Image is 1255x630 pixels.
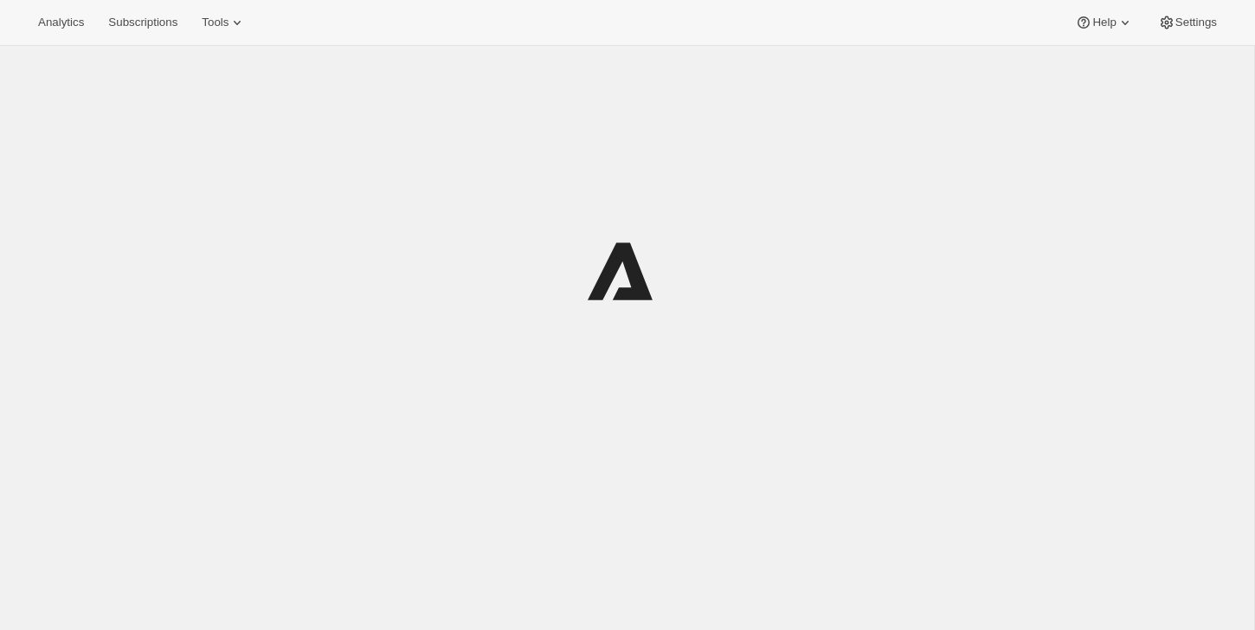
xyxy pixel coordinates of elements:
[1175,16,1217,29] span: Settings
[1148,10,1227,35] button: Settings
[1065,10,1143,35] button: Help
[38,16,84,29] span: Analytics
[108,16,177,29] span: Subscriptions
[202,16,228,29] span: Tools
[28,10,94,35] button: Analytics
[1092,16,1116,29] span: Help
[191,10,256,35] button: Tools
[98,10,188,35] button: Subscriptions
